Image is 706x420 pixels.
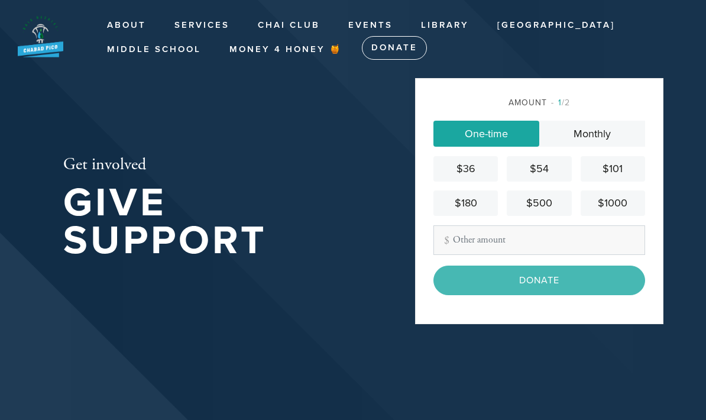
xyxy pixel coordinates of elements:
[412,14,478,37] a: Library
[585,161,640,177] div: $101
[98,38,210,61] a: Middle School
[551,98,570,108] span: /2
[558,98,562,108] span: 1
[433,190,498,216] a: $180
[507,190,571,216] a: $500
[581,190,645,216] a: $1000
[433,96,645,109] div: Amount
[433,225,645,255] input: Other amount
[221,38,351,61] a: Money 4 Honey 🍯
[433,156,498,182] a: $36
[507,156,571,182] a: $54
[166,14,238,37] a: Services
[511,161,566,177] div: $54
[98,14,155,37] a: About
[63,155,377,175] h2: Get involved
[249,14,329,37] a: Chai Club
[488,14,624,37] a: [GEOGRAPHIC_DATA]
[438,161,493,177] div: $36
[18,15,63,57] img: New%20BB%20Logo_0.png
[362,36,427,60] a: Donate
[63,184,377,260] h1: Give Support
[438,195,493,211] div: $180
[539,121,645,147] a: Monthly
[339,14,401,37] a: Events
[581,156,645,182] a: $101
[585,195,640,211] div: $1000
[511,195,566,211] div: $500
[433,121,539,147] a: One-time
